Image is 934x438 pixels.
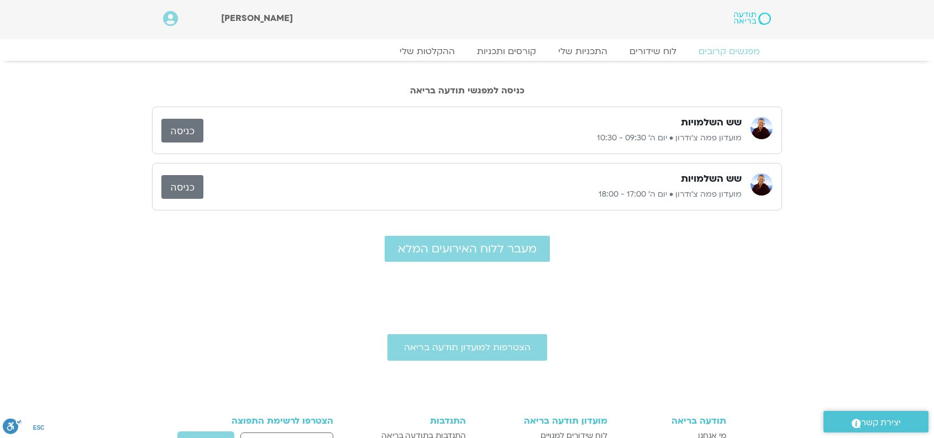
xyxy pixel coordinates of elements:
h3: הצטרפו לרשימת התפוצה [208,416,333,426]
h3: שש השלמויות [681,172,742,186]
a: כניסה [161,175,203,199]
span: יצירת קשר [861,415,901,430]
h3: מועדון תודעה בריאה [477,416,607,426]
nav: Menu [163,46,771,57]
h3: שש השלמויות [681,116,742,129]
span: מעבר ללוח האירועים המלא [398,242,537,255]
a: הצטרפות למועדון תודעה בריאה [387,334,547,361]
a: ההקלטות שלי [389,46,466,57]
h2: כניסה למפגשי תודעה בריאה [152,86,782,96]
h3: תודעה בריאה [618,416,727,426]
a: יצירת קשר [823,411,928,432]
span: [PERSON_NAME] [221,12,293,24]
img: מועדון פמה צ'ודרון [751,173,773,196]
a: מעבר ללוח האירועים המלא [385,236,550,262]
h3: התנדבות [364,416,466,426]
p: מועדון פמה צ'ודרון • יום ה׳ 17:00 - 18:00 [203,188,742,201]
p: מועדון פמה צ'ודרון • יום ה׳ 09:30 - 10:30 [203,131,742,145]
span: הצטרפות למועדון תודעה בריאה [404,342,531,352]
a: כניסה [161,119,203,143]
a: קורסים ותכניות [466,46,547,57]
a: מפגשים קרובים [688,46,771,57]
img: מועדון פמה צ'ודרון [751,117,773,139]
a: התכניות שלי [547,46,618,57]
a: לוח שידורים [618,46,688,57]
